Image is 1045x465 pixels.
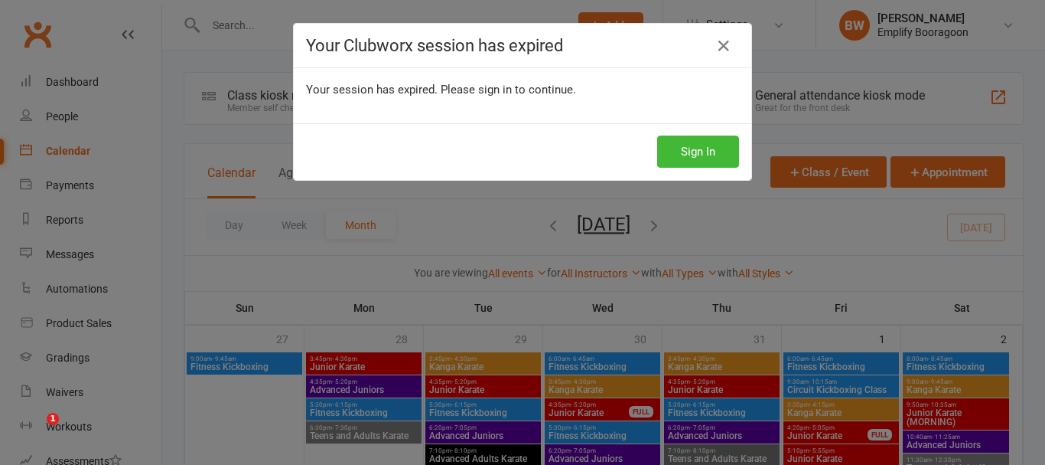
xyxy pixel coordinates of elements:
a: Close [711,34,736,58]
iframe: Intercom live chat [15,413,52,450]
span: Your session has expired. Please sign in to continue. [306,83,576,97]
h4: Your Clubworx session has expired [306,36,739,55]
button: Sign In [657,136,739,168]
span: 1 [47,413,59,425]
